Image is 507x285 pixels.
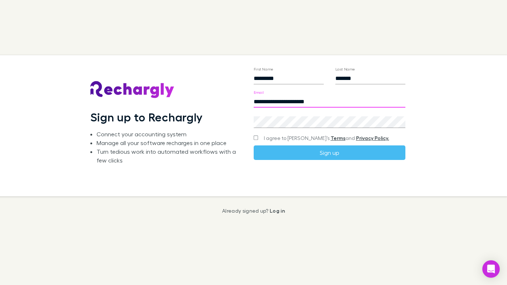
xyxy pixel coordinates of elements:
a: Log in [270,208,285,214]
h1: Sign up to Rechargly [90,110,203,124]
div: Open Intercom Messenger [482,260,500,278]
img: Rechargly's Logo [90,81,175,99]
li: Connect your accounting system [97,130,242,139]
span: I agree to [PERSON_NAME]’s and [264,135,389,142]
a: Privacy Policy. [356,135,389,141]
li: Manage all your software recharges in one place [97,139,242,147]
a: Terms [331,135,346,141]
label: First Name [254,67,274,72]
label: Email [254,90,263,95]
label: Last Name [335,67,355,72]
p: Already signed up? [222,208,285,214]
button: Sign up [254,145,405,160]
li: Turn tedious work into automated workflows with a few clicks [97,147,242,165]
